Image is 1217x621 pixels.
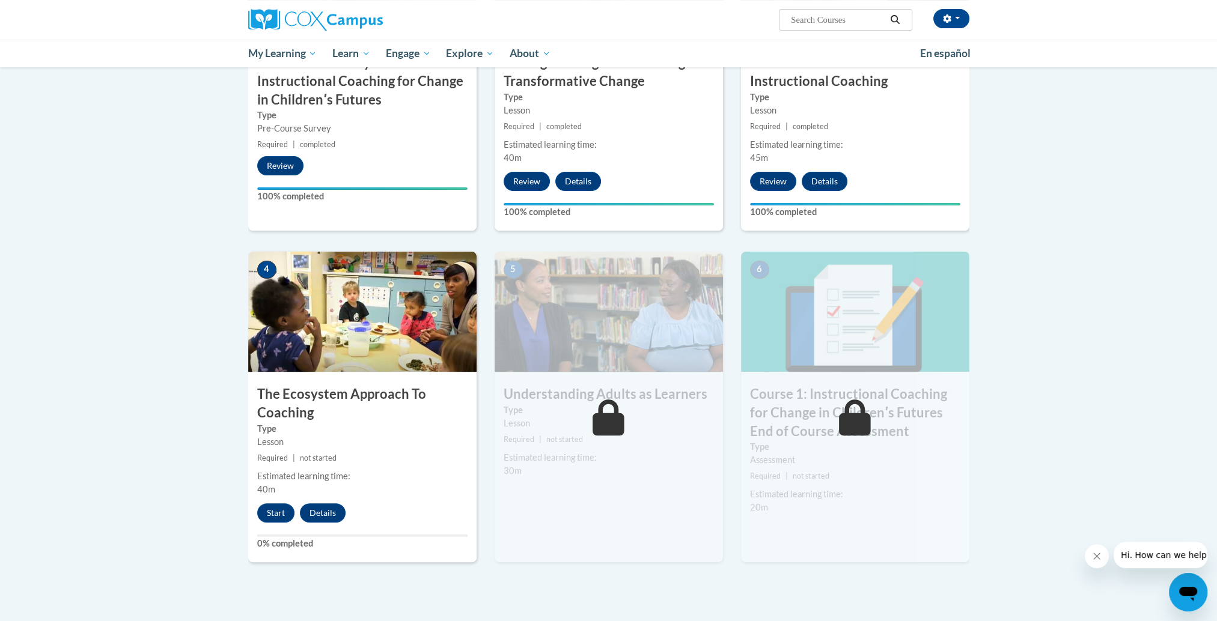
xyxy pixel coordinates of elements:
div: Your progress [257,187,468,190]
label: Type [750,91,960,104]
span: 4 [257,261,276,279]
span: completed [300,140,335,149]
span: Explore [446,46,494,61]
a: En español [912,41,978,66]
button: Search [886,13,904,27]
a: Learn [325,40,378,67]
h3: Understanding Adults as Learners [495,385,723,404]
div: Pre-Course Survey [257,122,468,135]
div: Your progress [750,203,960,205]
div: Lesson [504,417,714,430]
div: Estimated learning time: [257,470,468,483]
div: Estimated learning time: [504,138,714,151]
label: Type [257,422,468,435]
span: Learn [332,46,370,61]
button: Details [802,172,847,191]
a: About [502,40,558,67]
iframe: Button to launch messaging window [1169,573,1207,611]
span: About [510,46,551,61]
span: not started [546,435,583,444]
span: Required [257,453,288,462]
span: Required [750,471,781,480]
iframe: Message from company [1114,542,1207,568]
h3: The Essence and Effectiveness of Instructional Coaching [741,53,969,91]
img: Course Image [495,252,723,372]
label: Type [504,404,714,417]
label: 0% completed [257,537,468,550]
span: | [293,140,295,149]
span: not started [793,471,829,480]
input: Search Courses [790,13,886,27]
span: 6 [750,261,769,279]
a: My Learning [240,40,325,67]
span: | [785,122,788,131]
label: Type [257,109,468,122]
label: 100% completed [257,190,468,203]
h3: Course 1: Instructional Coaching for Change in Childrenʹs Futures End of Course Assessment [741,385,969,440]
label: Type [504,91,714,104]
div: Main menu [230,40,987,67]
h3: Pre-Course Survey for Course 1: Instructional Coaching for Change in Childrenʹs Futures [248,53,477,109]
span: Engage [386,46,431,61]
label: 100% completed [504,205,714,219]
button: Details [555,172,601,191]
img: Course Image [248,252,477,372]
span: | [293,453,295,462]
a: Explore [438,40,502,67]
label: 100% completed [750,205,960,219]
span: 5 [504,261,523,279]
span: 45m [750,153,768,163]
button: Account Settings [933,9,969,28]
button: Details [300,503,346,523]
span: Required [504,435,534,444]
div: Lesson [504,104,714,117]
span: 30m [504,465,522,476]
span: My Learning [248,46,317,61]
div: Estimated learning time: [504,451,714,464]
span: | [539,122,541,131]
span: 40m [257,484,275,494]
span: | [539,435,541,444]
span: Required [750,122,781,131]
img: Cox Campus [248,9,383,31]
span: Required [257,140,288,149]
button: Review [750,172,796,191]
div: Lesson [750,104,960,117]
a: Cox Campus [248,9,477,31]
h3: Setting the Stage for Coaching for Transformative Change [495,53,723,91]
h3: The Ecosystem Approach To Coaching [248,385,477,422]
span: | [785,471,788,480]
span: completed [546,122,582,131]
button: Review [257,156,303,175]
span: 40m [504,153,522,163]
iframe: Close message [1085,544,1109,568]
span: 20m [750,502,768,512]
a: Engage [378,40,439,67]
div: Lesson [257,435,468,449]
button: Review [504,172,550,191]
span: completed [793,122,828,131]
label: Type [750,440,960,453]
span: En español [920,47,971,59]
button: Start [257,503,294,523]
div: Estimated learning time: [750,138,960,151]
span: not started [300,453,337,462]
span: Required [504,122,534,131]
div: Assessment [750,453,960,467]
div: Your progress [504,203,714,205]
span: Hi. How can we help? [7,8,97,18]
div: Estimated learning time: [750,488,960,501]
img: Course Image [741,252,969,372]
